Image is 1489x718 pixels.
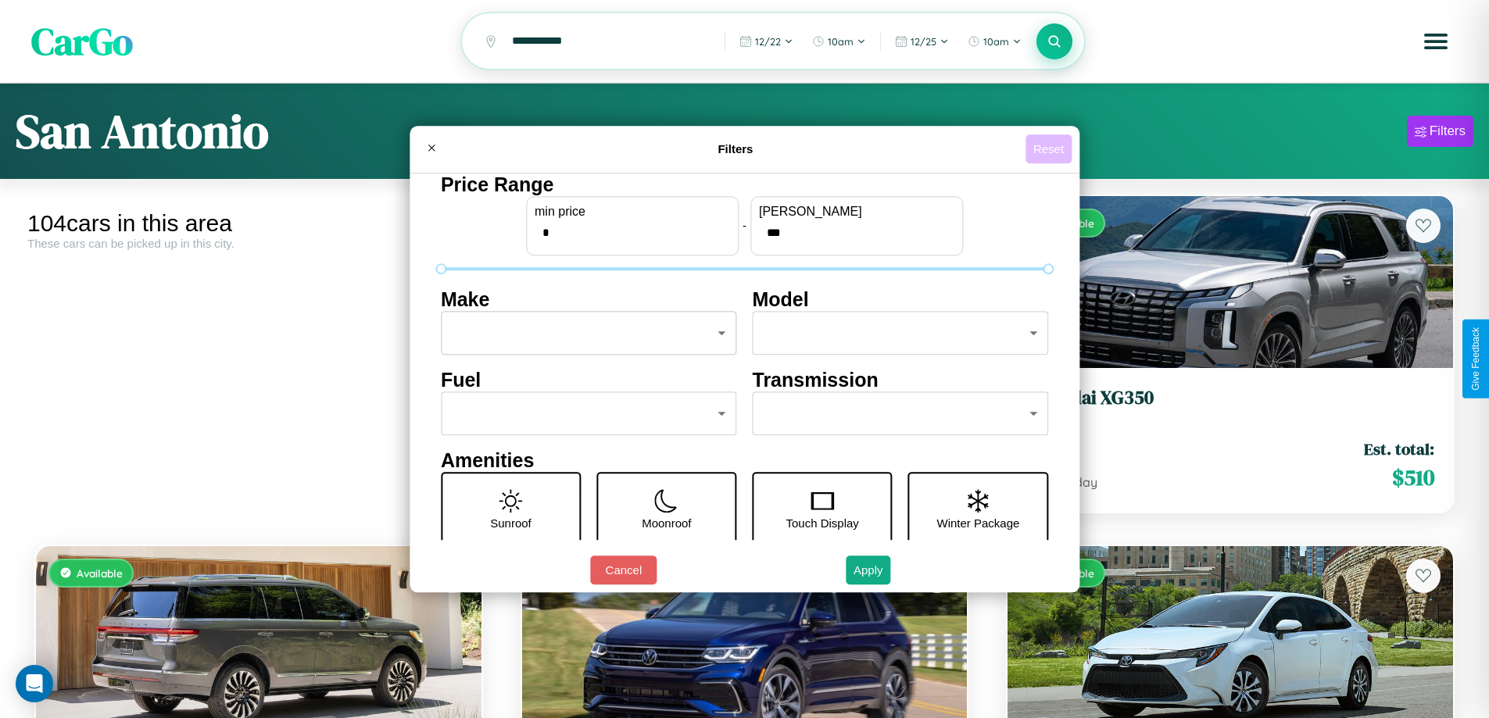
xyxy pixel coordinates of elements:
[732,29,801,54] button: 12/22
[1470,327,1481,391] div: Give Feedback
[786,513,858,534] p: Touch Display
[846,555,891,584] button: Apply
[27,237,490,250] div: These cars can be picked up in this city.
[983,35,1009,48] span: 10am
[1025,134,1072,163] button: Reset
[753,369,1049,391] h4: Transmission
[828,35,854,48] span: 10am
[743,215,746,236] p: -
[887,29,957,54] button: 12/25
[77,566,123,580] span: Available
[1026,387,1434,409] h3: Hyundai XG350
[27,210,490,237] div: 104 cars in this area
[441,173,1048,196] h4: Price Range
[1364,438,1434,460] span: Est. total:
[16,99,269,163] h1: San Antonio
[960,29,1029,54] button: 10am
[804,29,874,54] button: 10am
[441,288,737,311] h4: Make
[753,288,1049,311] h4: Model
[755,35,781,48] span: 12 / 22
[16,665,53,702] div: Open Intercom Messenger
[1430,123,1466,139] div: Filters
[590,555,657,584] button: Cancel
[441,449,1048,472] h4: Amenities
[1414,20,1458,63] button: Open menu
[1026,387,1434,425] a: Hyundai XG3502016
[1407,116,1473,147] button: Filters
[759,205,954,219] label: [PERSON_NAME]
[911,35,936,48] span: 12 / 25
[642,513,691,534] p: Moonroof
[31,16,133,67] span: CarGo
[490,513,532,534] p: Sunroof
[937,513,1020,534] p: Winter Package
[441,369,737,391] h4: Fuel
[1392,462,1434,493] span: $ 510
[535,205,730,219] label: min price
[446,142,1025,155] h4: Filters
[1065,474,1097,490] span: / day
